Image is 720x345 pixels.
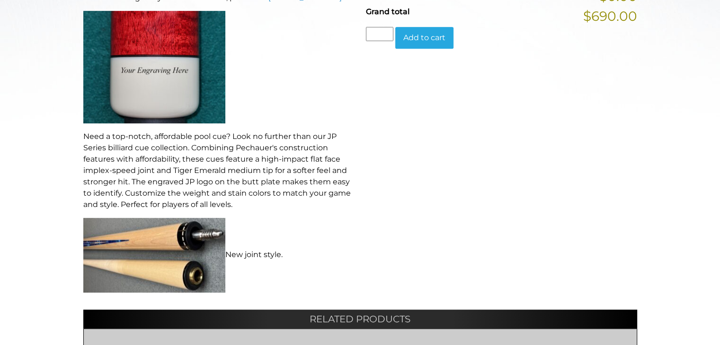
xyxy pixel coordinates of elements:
button: Add to cart [395,27,453,49]
span: $690.00 [583,6,637,26]
input: Product quantity [366,27,393,41]
p: Need a top-notch, affordable pool cue? Look no further than our JP Series billiard cue collection... [83,131,355,210]
img: An image of a cue butt with the words "YOUR ENGRAVING HERE". [83,11,225,123]
p: New joint style. [83,218,355,293]
h2: Related products [83,310,637,328]
span: Grand total [366,7,409,16]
